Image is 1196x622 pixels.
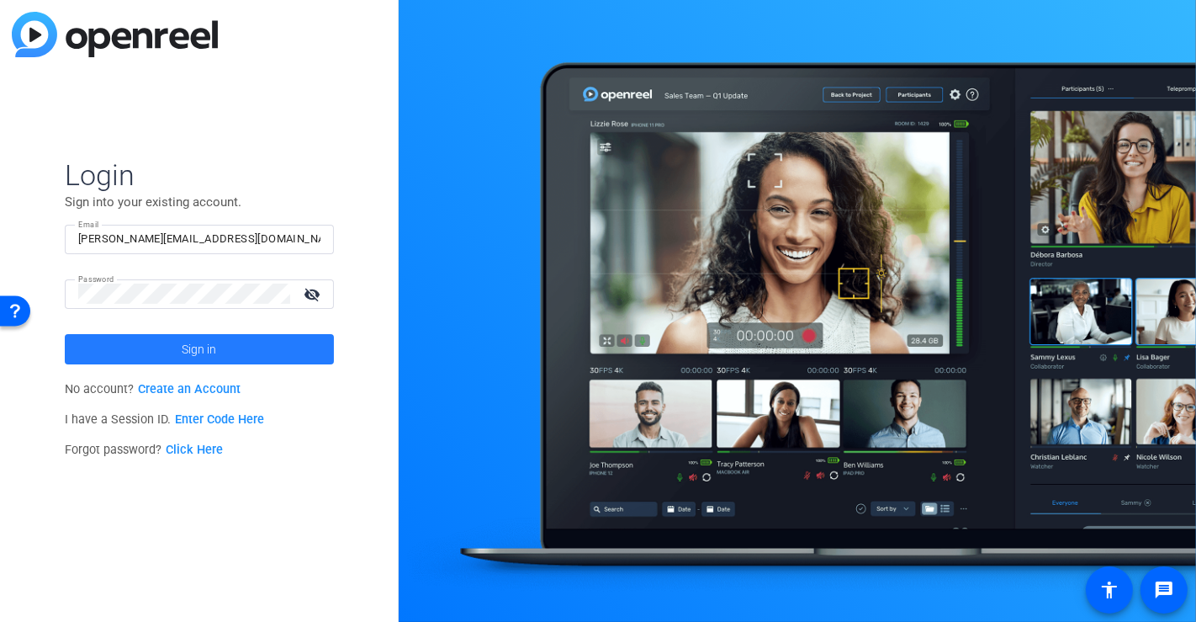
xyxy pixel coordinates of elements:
[65,412,264,427] span: I have a Session ID.
[78,275,114,284] mat-label: Password
[138,382,241,396] a: Create an Account
[12,12,218,57] img: blue-gradient.svg
[183,328,217,370] span: Sign in
[166,443,223,457] a: Click Here
[78,229,320,249] input: Enter Email Address
[65,157,334,193] span: Login
[294,282,334,306] mat-icon: visibility_off
[65,193,334,211] p: Sign into your existing account.
[1154,580,1174,600] mat-icon: message
[65,382,241,396] span: No account?
[65,443,223,457] span: Forgot password?
[78,221,99,230] mat-label: Email
[65,334,334,364] button: Sign in
[1099,580,1119,600] mat-icon: accessibility
[175,412,264,427] a: Enter Code Here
